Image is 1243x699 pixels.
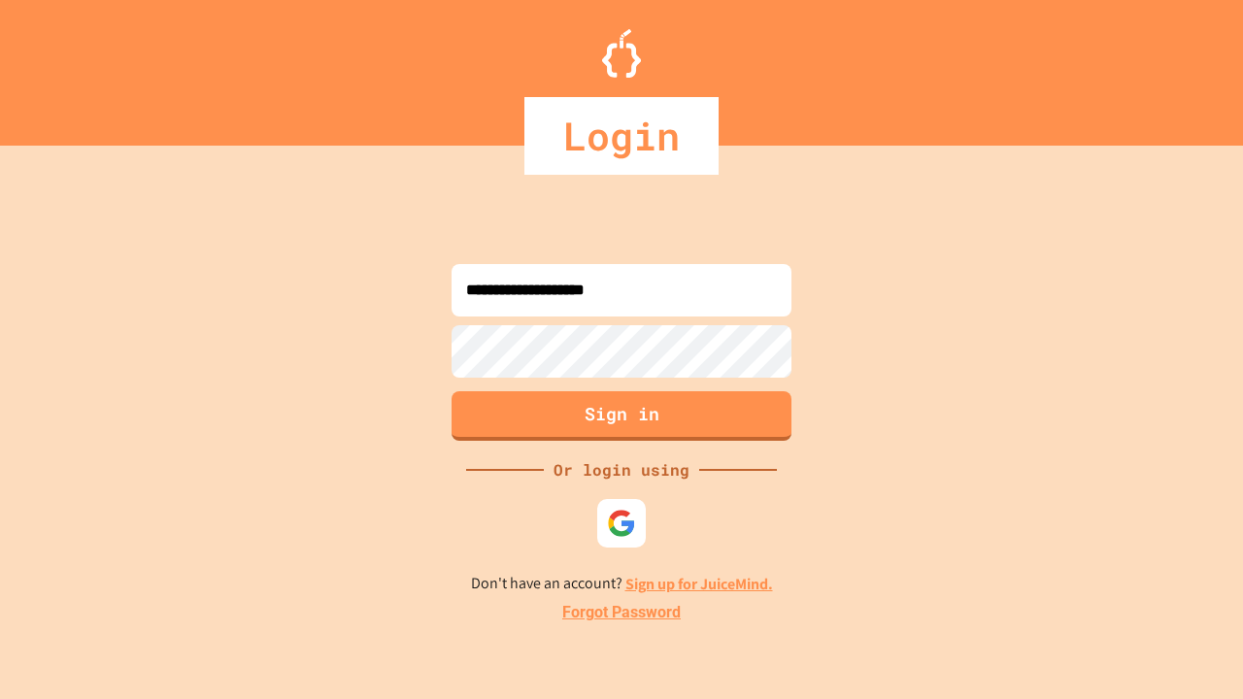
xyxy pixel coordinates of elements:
button: Sign in [452,391,791,441]
a: Sign up for JuiceMind. [625,574,773,594]
a: Forgot Password [562,601,681,624]
img: google-icon.svg [607,509,636,538]
p: Don't have an account? [471,572,773,596]
div: Or login using [544,458,699,482]
div: Login [524,97,719,175]
img: Logo.svg [602,29,641,78]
